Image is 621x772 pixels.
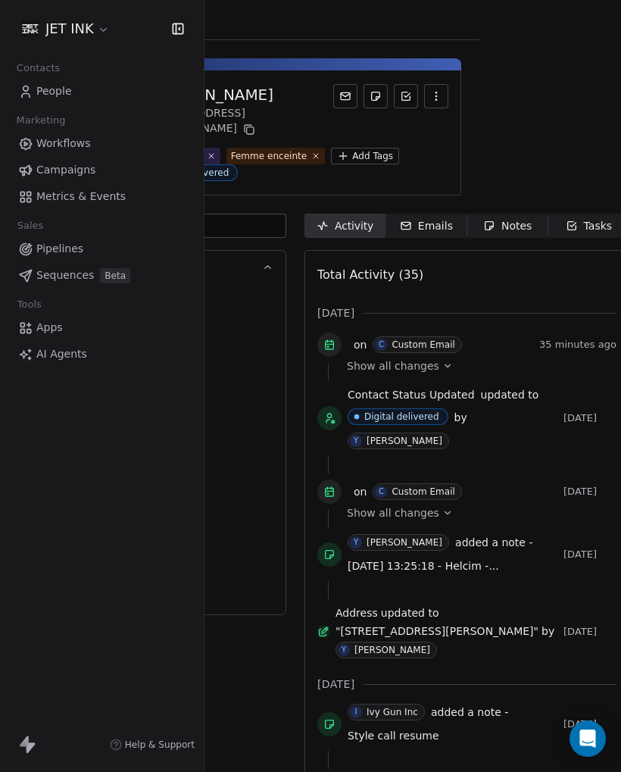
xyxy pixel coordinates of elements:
[335,605,378,620] span: Address
[12,315,192,340] a: Apps
[355,706,357,718] div: I
[348,387,475,402] span: Contact Status Updated
[400,218,453,234] div: Emails
[12,184,192,209] a: Metrics & Events
[379,339,384,351] div: C
[317,305,354,320] span: [DATE]
[354,645,430,655] div: [PERSON_NAME]
[566,218,613,234] div: Tasks
[347,358,606,373] a: Show all changes
[367,707,418,717] div: Ivy Gun Inc
[563,549,616,561] span: [DATE]
[483,218,532,234] div: Notes
[36,162,95,178] span: Campaigns
[563,486,616,498] span: [DATE]
[354,435,358,447] div: Y
[563,718,616,730] span: [DATE]
[12,236,192,261] a: Pipelines
[541,624,554,639] span: by
[347,358,439,373] span: Show all changes
[18,16,113,42] button: JET INK
[12,79,192,104] a: People
[367,537,442,548] div: [PERSON_NAME]
[481,387,539,402] span: updated to
[10,57,67,80] span: Contacts
[36,83,72,99] span: People
[331,148,399,164] button: Add Tags
[348,560,499,572] span: [DATE] 13:25:18 - Helcim -...
[21,20,39,38] img: JET%20INK%20Metal.png
[36,241,83,257] span: Pipelines
[347,505,606,520] a: Show all changes
[148,84,333,105] div: [PERSON_NAME]
[12,263,192,288] a: SequencesBeta
[100,268,130,283] span: Beta
[11,214,50,237] span: Sales
[125,739,195,751] span: Help & Support
[12,158,192,183] a: Campaigns
[379,486,384,498] div: C
[12,342,192,367] a: AI Agents
[455,535,532,550] span: added a note -
[110,739,195,751] a: Help & Support
[36,267,94,283] span: Sequences
[348,557,499,575] a: [DATE] 13:25:18 - Helcim -...
[354,484,367,499] span: on
[148,105,333,139] div: [EMAIL_ADDRESS][DOMAIN_NAME]
[381,605,439,620] span: updated to
[36,320,63,336] span: Apps
[36,136,91,152] span: Workflows
[36,346,87,362] span: AI Agents
[392,339,454,350] div: Custom Email
[392,486,454,497] div: Custom Email
[231,149,307,163] div: Femme enceinte
[431,705,508,720] span: added a note -
[317,267,423,282] span: Total Activity (35)
[563,626,616,638] span: [DATE]
[539,339,616,351] span: 35 minutes ago
[342,644,346,656] div: Y
[12,131,192,156] a: Workflows
[10,109,72,132] span: Marketing
[45,19,94,39] span: JET INK
[348,730,439,742] span: Style call resume
[36,189,126,205] span: Metrics & Events
[563,412,616,424] span: [DATE]
[347,505,439,520] span: Show all changes
[317,677,354,692] span: [DATE]
[364,411,439,422] div: Digital delivered
[348,727,439,745] a: Style call resume
[367,436,442,446] div: [PERSON_NAME]
[11,293,48,316] span: Tools
[354,536,358,549] div: Y
[354,337,367,352] span: on
[570,720,606,757] div: Open Intercom Messenger
[335,624,538,639] span: "[STREET_ADDRESS][PERSON_NAME]"
[454,410,467,425] span: by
